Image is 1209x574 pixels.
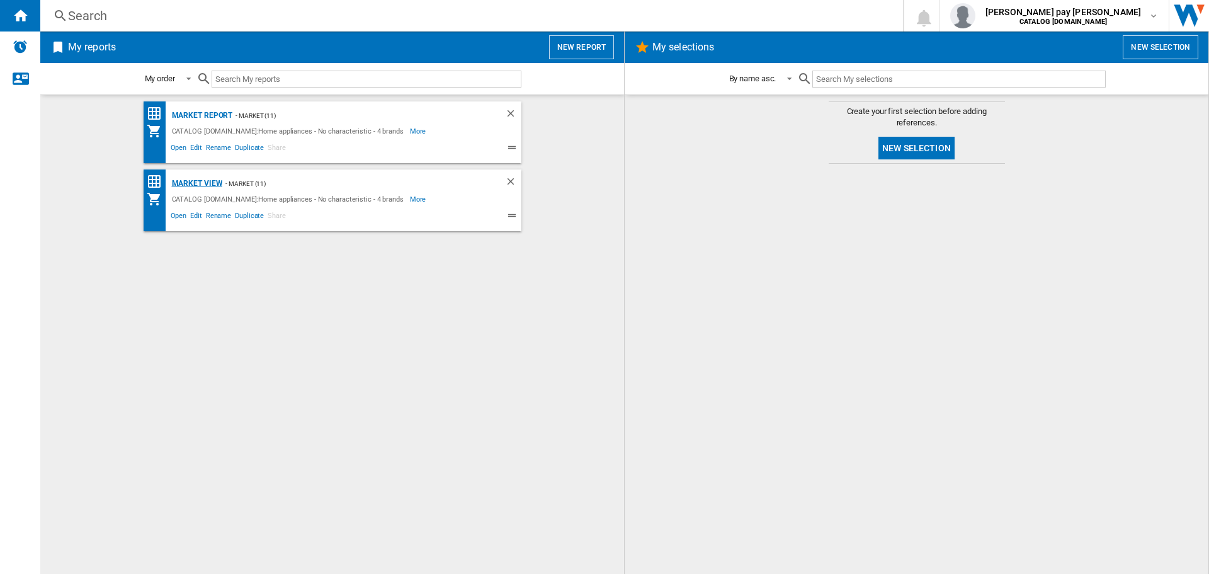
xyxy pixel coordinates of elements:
[147,106,169,122] div: Price Matrix
[232,108,479,123] div: - Market (11)
[13,39,28,54] img: alerts-logo.svg
[266,210,288,225] span: Share
[410,123,428,139] span: More
[212,71,521,88] input: Search My reports
[549,35,614,59] button: New report
[410,192,428,207] span: More
[812,71,1105,88] input: Search My selections
[222,176,479,192] div: - Market (11)
[985,6,1141,18] span: [PERSON_NAME] pay [PERSON_NAME]
[169,210,189,225] span: Open
[147,174,169,190] div: Price Matrix
[233,142,266,157] span: Duplicate
[68,7,870,25] div: Search
[188,142,204,157] span: Edit
[1123,35,1198,59] button: New selection
[65,35,118,59] h2: My reports
[266,142,288,157] span: Share
[950,3,975,28] img: profile.jpg
[204,210,233,225] span: Rename
[233,210,266,225] span: Duplicate
[878,137,955,159] button: New selection
[505,108,521,123] div: Delete
[650,35,717,59] h2: My selections
[145,74,175,83] div: My order
[1019,18,1107,26] b: CATALOG [DOMAIN_NAME]
[147,123,169,139] div: My Assortment
[169,142,189,157] span: Open
[729,74,776,83] div: By name asc.
[169,123,410,139] div: CATALOG [DOMAIN_NAME]:Home appliances - No characteristic - 4 brands
[204,142,233,157] span: Rename
[188,210,204,225] span: Edit
[169,108,233,123] div: Market Report
[169,176,223,192] div: Market view
[147,192,169,207] div: My Assortment
[505,176,521,192] div: Delete
[169,192,410,207] div: CATALOG [DOMAIN_NAME]:Home appliances - No characteristic - 4 brands
[829,106,1005,129] span: Create your first selection before adding references.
